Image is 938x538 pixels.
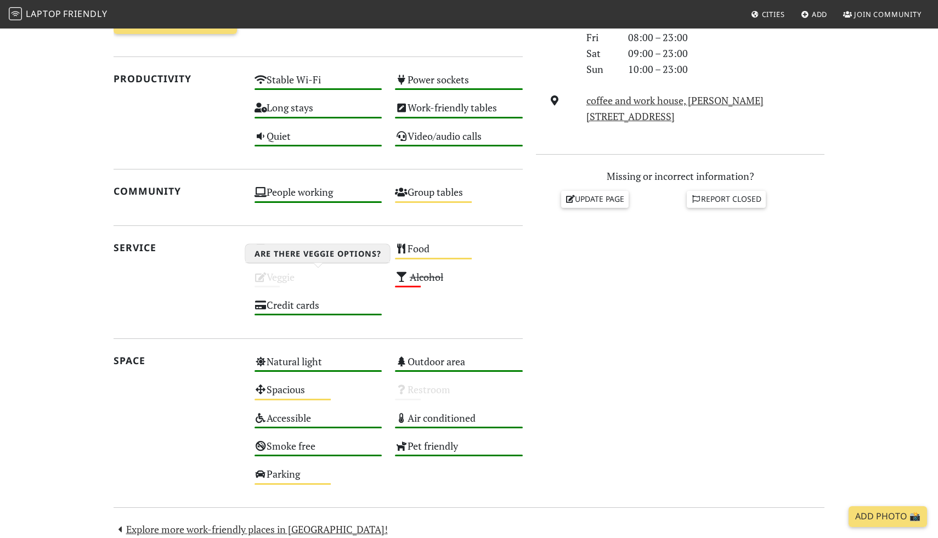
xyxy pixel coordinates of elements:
[388,353,529,381] div: Outdoor area
[621,61,831,77] div: 10:00 – 23:00
[580,61,621,77] div: Sun
[388,127,529,155] div: Video/audio calls
[586,94,764,123] a: coffee and work house, [PERSON_NAME][STREET_ADDRESS]
[388,99,529,127] div: Work-friendly tables
[114,355,241,366] h2: Space
[854,9,922,19] span: Join Community
[246,244,390,263] h3: Are there veggie options?
[812,9,828,19] span: Add
[687,191,766,207] a: Report closed
[248,99,389,127] div: Long stays
[114,185,241,197] h2: Community
[248,409,389,437] div: Accessible
[839,4,926,24] a: Join Community
[388,183,529,211] div: Group tables
[621,30,831,46] div: 08:00 – 23:00
[762,9,785,19] span: Cities
[388,71,529,99] div: Power sockets
[796,4,832,24] a: Add
[9,5,108,24] a: LaptopFriendly LaptopFriendly
[388,240,529,268] div: Food
[388,381,529,409] div: Restroom
[114,523,388,536] a: Explore more work-friendly places in [GEOGRAPHIC_DATA]!
[248,465,389,493] div: Parking
[9,7,22,20] img: LaptopFriendly
[248,381,389,409] div: Spacious
[388,437,529,465] div: Pet friendly
[114,73,241,84] h2: Productivity
[114,242,241,253] h2: Service
[849,506,927,527] a: Add Photo 📸
[248,296,389,324] div: Credit cards
[248,183,389,211] div: People working
[248,127,389,155] div: Quiet
[248,71,389,99] div: Stable Wi-Fi
[388,409,529,437] div: Air conditioned
[580,30,621,46] div: Fri
[248,437,389,465] div: Smoke free
[63,8,107,20] span: Friendly
[248,240,389,268] div: Coffee
[410,270,443,284] s: Alcohol
[561,191,629,207] a: Update page
[248,268,389,296] div: Veggie
[26,8,61,20] span: Laptop
[248,353,389,381] div: Natural light
[621,46,831,61] div: 09:00 – 23:00
[536,168,824,184] p: Missing or incorrect information?
[580,46,621,61] div: Sat
[747,4,789,24] a: Cities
